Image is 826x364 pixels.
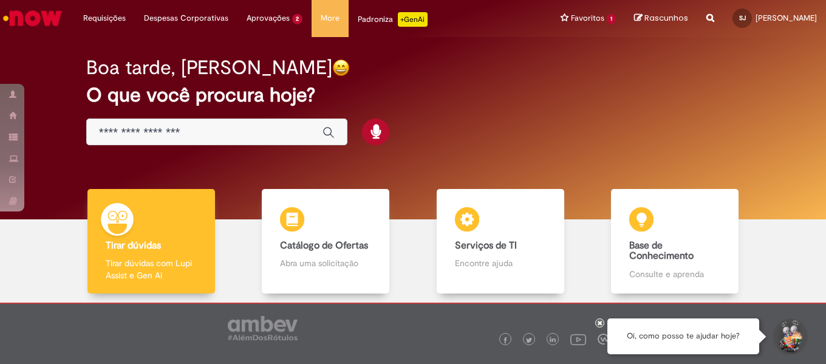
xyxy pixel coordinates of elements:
img: logo_footer_linkedin.png [550,337,556,344]
p: Encontre ajuda [455,257,546,269]
span: Despesas Corporativas [144,12,228,24]
img: logo_footer_facebook.png [502,337,508,343]
span: Favoritos [571,12,604,24]
p: Tirar dúvidas com Lupi Assist e Gen Ai [106,257,197,281]
span: 1 [607,14,616,24]
span: SJ [739,14,746,22]
span: Aprovações [247,12,290,24]
a: Base de Conhecimento Consulte e aprenda [588,189,763,294]
img: logo_footer_twitter.png [526,337,532,343]
img: happy-face.png [332,59,350,77]
a: Tirar dúvidas Tirar dúvidas com Lupi Assist e Gen Ai [64,189,239,294]
button: Iniciar Conversa de Suporte [771,318,808,355]
img: ServiceNow [1,6,64,30]
span: Rascunhos [644,12,688,24]
img: logo_footer_workplace.png [598,334,609,345]
a: Catálogo de Ofertas Abra uma solicitação [239,189,414,294]
h2: Boa tarde, [PERSON_NAME] [86,57,332,78]
img: logo_footer_ambev_rotulo_gray.png [228,316,298,340]
b: Catálogo de Ofertas [280,239,368,252]
span: Requisições [83,12,126,24]
img: logo_footer_youtube.png [570,331,586,347]
a: Rascunhos [634,13,688,24]
span: 2 [292,14,302,24]
p: Consulte e aprenda [629,268,720,280]
a: Serviços de TI Encontre ajuda [413,189,588,294]
span: More [321,12,340,24]
p: Abra uma solicitação [280,257,371,269]
div: Padroniza [358,12,428,27]
div: Oi, como posso te ajudar hoje? [607,318,759,354]
p: +GenAi [398,12,428,27]
h2: O que você procura hoje? [86,84,740,106]
span: [PERSON_NAME] [756,13,817,23]
b: Serviços de TI [455,239,517,252]
b: Base de Conhecimento [629,239,694,263]
b: Tirar dúvidas [106,239,161,252]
